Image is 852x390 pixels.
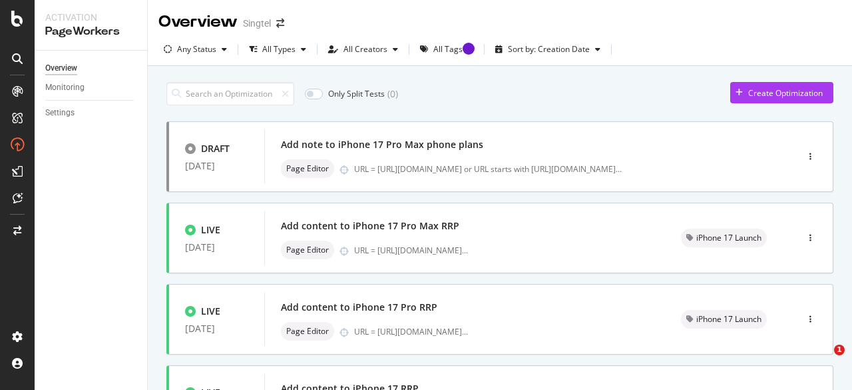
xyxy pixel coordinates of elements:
div: Monitoring [45,81,85,95]
div: Add note to iPhone 17 Pro Max phone plans [281,138,483,151]
div: Add content to iPhone 17 Pro RRP [281,301,437,314]
span: iPhone 17 Launch [696,234,761,242]
div: Tooltip anchor [463,43,475,55]
span: Page Editor [286,165,329,173]
div: Create Optimization [748,87,823,99]
div: arrow-right-arrow-left [276,19,284,28]
span: ... [462,245,468,256]
div: All Tags [433,45,463,53]
div: URL = [URL][DOMAIN_NAME] or URL starts with [URL][DOMAIN_NAME] [354,163,622,175]
div: Settings [45,106,75,120]
button: Create Optimization [730,82,833,103]
div: Only Split Tests [328,88,385,99]
div: neutral label [281,241,334,259]
div: [DATE] [185,242,248,253]
div: All Types [262,45,296,53]
div: Singtel [243,17,271,30]
div: URL = [URL][DOMAIN_NAME] [354,326,468,337]
div: neutral label [681,310,767,329]
span: Page Editor [286,327,329,335]
div: URL = [URL][DOMAIN_NAME] [354,245,468,256]
div: ( 0 ) [387,87,398,101]
div: Any Status [177,45,216,53]
div: Add content to iPhone 17 Pro Max RRP [281,219,459,233]
div: Overview [158,11,238,33]
div: DRAFT [201,142,230,155]
div: Activation [45,11,136,24]
span: ... [462,326,468,337]
button: All Creators [323,39,403,60]
input: Search an Optimization [166,82,294,105]
div: [DATE] [185,323,248,334]
button: Sort by: Creation Date [490,39,606,60]
div: LIVE [201,305,220,318]
div: neutral label [281,322,334,341]
a: Monitoring [45,81,138,95]
a: Settings [45,106,138,120]
div: neutral label [681,229,767,247]
a: Overview [45,61,138,75]
button: Any Status [158,39,232,60]
span: ... [616,163,622,175]
div: LIVE [201,223,220,237]
div: All Creators [343,45,387,53]
span: iPhone 17 Launch [696,315,761,323]
div: neutral label [281,159,334,178]
div: PageWorkers [45,24,136,39]
button: All Types [244,39,312,60]
div: Overview [45,61,77,75]
div: [DATE] [185,161,248,171]
div: Sort by: Creation Date [508,45,590,53]
span: 1 [834,345,845,355]
iframe: Intercom live chat [807,345,839,377]
button: All Tags [415,39,479,60]
span: Page Editor [286,246,329,254]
